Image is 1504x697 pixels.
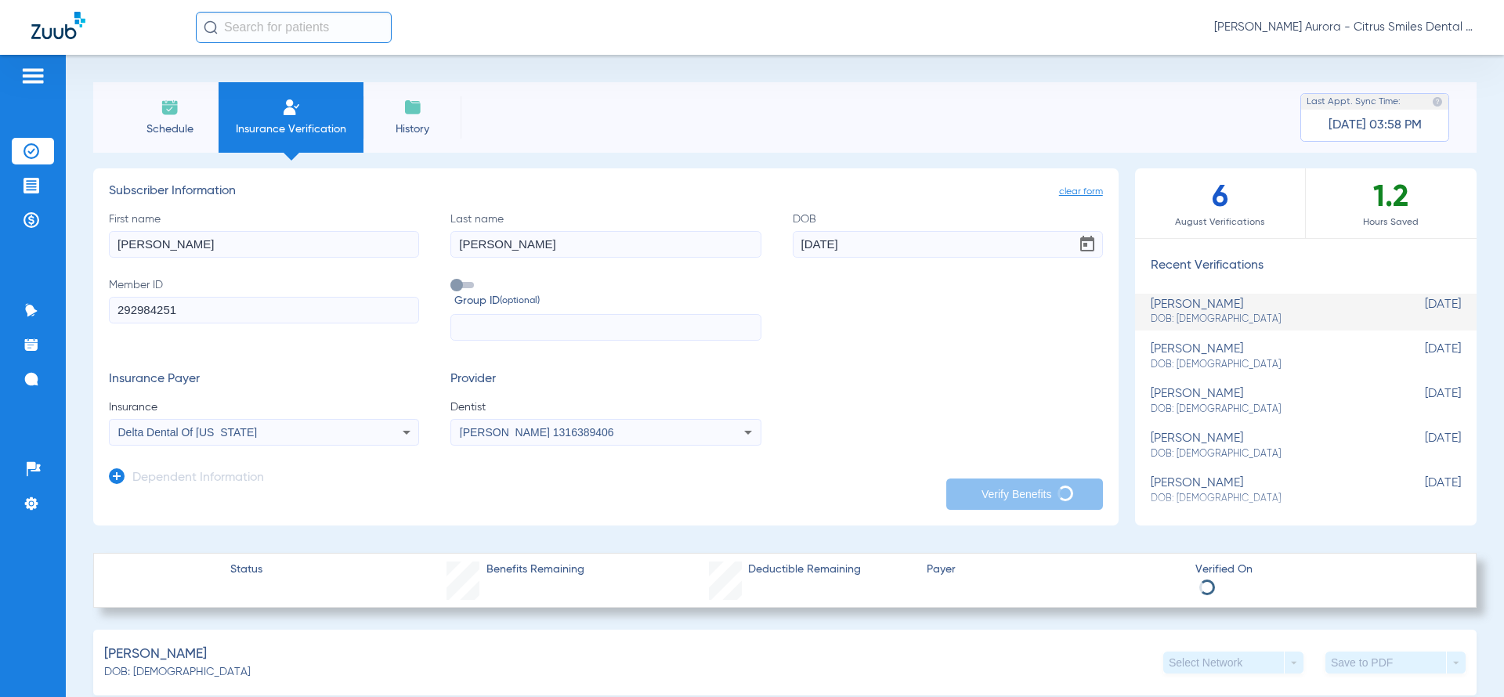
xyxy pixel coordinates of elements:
[1135,215,1305,230] span: August Verifications
[204,20,218,34] img: Search Icon
[109,297,419,323] input: Member ID
[1151,447,1383,461] span: DOB: [DEMOGRAPHIC_DATA]
[454,293,761,309] span: Group ID
[1307,94,1401,110] span: Last Appt. Sync Time:
[1151,432,1383,460] div: [PERSON_NAME]
[500,293,540,309] small: (optional)
[109,372,419,388] h3: Insurance Payer
[1151,492,1383,506] span: DOB: [DEMOGRAPHIC_DATA]
[450,372,761,388] h3: Provider
[109,277,419,341] label: Member ID
[20,67,45,85] img: hamburger-icon
[748,562,861,578] span: Deductible Remaining
[1195,562,1451,578] span: Verified On
[1151,403,1383,417] span: DOB: [DEMOGRAPHIC_DATA]
[1072,229,1103,260] button: Open calendar
[375,121,450,137] span: History
[927,562,1182,578] span: Payer
[793,231,1103,258] input: DOBOpen calendar
[104,645,207,664] span: [PERSON_NAME]
[1135,168,1306,238] div: 6
[109,399,419,415] span: Insurance
[1383,342,1461,371] span: [DATE]
[1059,184,1103,200] span: clear form
[1151,298,1383,327] div: [PERSON_NAME]
[118,426,258,439] span: Delta Dental Of [US_STATE]
[486,562,584,578] span: Benefits Remaining
[1151,312,1383,327] span: DOB: [DEMOGRAPHIC_DATA]
[1383,476,1461,505] span: [DATE]
[450,211,761,258] label: Last name
[161,98,179,117] img: Schedule
[109,231,419,258] input: First name
[109,184,1103,200] h3: Subscriber Information
[31,12,85,39] img: Zuub Logo
[109,211,419,258] label: First name
[1329,117,1422,133] span: [DATE] 03:58 PM
[104,664,251,681] span: DOB: [DEMOGRAPHIC_DATA]
[230,562,262,578] span: Status
[1151,342,1383,371] div: [PERSON_NAME]
[230,121,352,137] span: Insurance Verification
[946,479,1103,510] button: Verify Benefits
[1432,96,1443,107] img: last sync help info
[1151,476,1383,505] div: [PERSON_NAME]
[1383,298,1461,327] span: [DATE]
[1151,358,1383,372] span: DOB: [DEMOGRAPHIC_DATA]
[1426,622,1504,697] iframe: Chat Widget
[450,399,761,415] span: Dentist
[196,12,392,43] input: Search for patients
[1306,215,1477,230] span: Hours Saved
[460,426,614,439] span: [PERSON_NAME] 1316389406
[282,98,301,117] img: Manual Insurance Verification
[403,98,422,117] img: History
[1151,387,1383,416] div: [PERSON_NAME]
[793,211,1103,258] label: DOB
[1383,432,1461,460] span: [DATE]
[1135,258,1477,274] h3: Recent Verifications
[1383,387,1461,416] span: [DATE]
[132,471,264,486] h3: Dependent Information
[1214,20,1473,35] span: [PERSON_NAME] Aurora - Citrus Smiles Dental Studio
[1306,168,1477,238] div: 1.2
[132,121,207,137] span: Schedule
[450,231,761,258] input: Last name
